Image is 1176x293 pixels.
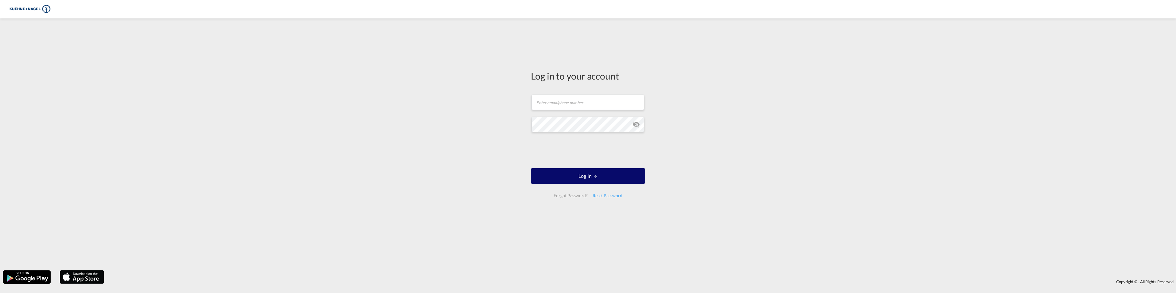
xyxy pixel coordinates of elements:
[541,138,635,162] iframe: reCAPTCHA
[590,190,625,201] div: Reset Password
[2,270,51,284] img: google.png
[531,168,645,184] button: LOGIN
[9,2,51,16] img: 36441310f41511efafde313da40ec4a4.png
[632,121,640,128] md-icon: icon-eye-off
[107,276,1176,287] div: Copyright © . All Rights Reserved
[59,270,105,284] img: apple.png
[531,69,645,82] div: Log in to your account
[532,95,644,110] input: Enter email/phone number
[551,190,590,201] div: Forgot Password?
